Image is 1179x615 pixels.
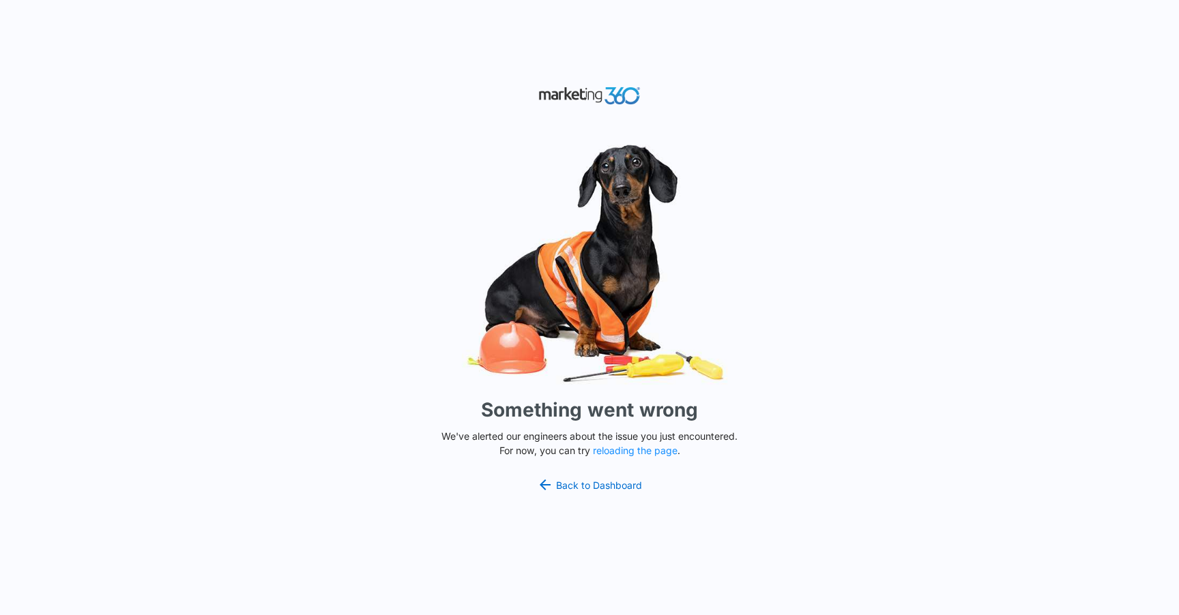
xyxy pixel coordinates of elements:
img: Marketing 360 Logo [538,84,641,108]
img: Sad Dog [385,136,794,391]
a: Back to Dashboard [537,477,642,493]
h1: Something went wrong [481,395,698,424]
p: We've alerted our engineers about the issue you just encountered. For now, you can try . [436,429,743,457]
button: reloading the page [593,445,678,456]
